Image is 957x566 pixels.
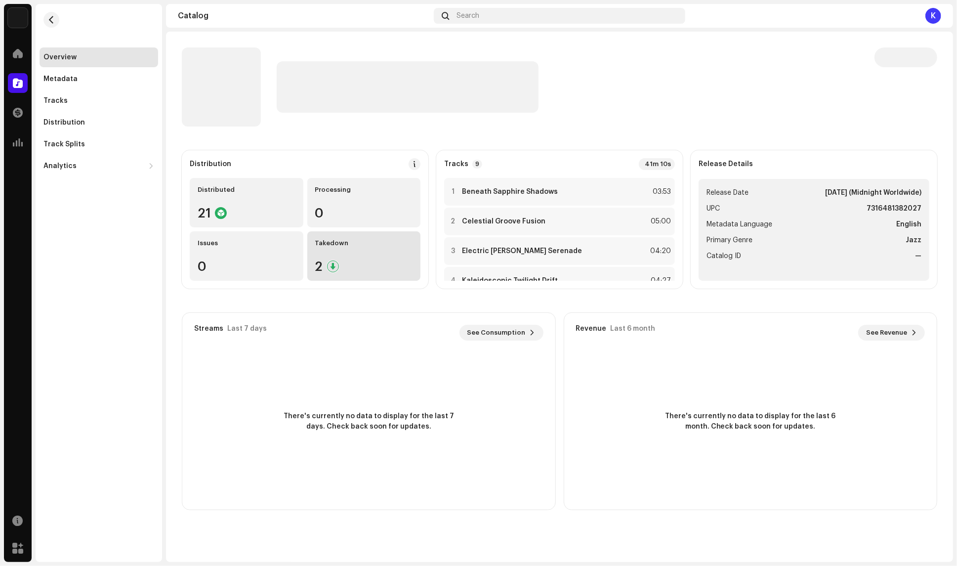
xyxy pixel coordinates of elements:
[707,234,752,246] span: Primary Genre
[906,234,921,246] strong: Jazz
[190,160,231,168] div: Distribution
[280,411,458,432] span: There's currently no data to display for the last 7 days. Check back soon for updates.
[467,323,526,343] span: See Consumption
[43,75,78,83] div: Metadata
[43,140,85,148] div: Track Splits
[227,325,267,333] div: Last 7 days
[40,47,158,67] re-m-nav-item: Overview
[707,218,772,230] span: Metadata Language
[472,160,482,169] p-badge: 9
[699,160,753,168] strong: Release Details
[915,250,921,262] strong: —
[315,186,413,194] div: Processing
[707,187,749,199] span: Release Date
[462,218,545,225] strong: Celestial Groove Fusion
[858,325,925,341] button: See Revenue
[576,325,607,333] div: Revenue
[40,134,158,154] re-m-nav-item: Track Splits
[649,216,671,227] div: 05:00
[178,12,430,20] div: Catalog
[457,12,480,20] span: Search
[43,53,77,61] div: Overview
[198,186,295,194] div: Distributed
[462,188,558,196] strong: Beneath Sapphire Shadows
[867,203,921,215] strong: 7316481382027
[444,160,468,168] strong: Tracks
[462,247,582,255] strong: Electric [PERSON_NAME] Serenade
[649,186,671,198] div: 03:53
[649,275,671,287] div: 04:27
[40,113,158,132] re-m-nav-item: Distribution
[639,158,675,170] div: 41m 10s
[315,239,413,247] div: Takedown
[459,325,543,341] button: See Consumption
[896,218,921,230] strong: English
[649,245,671,257] div: 04:20
[198,239,295,247] div: Issues
[825,187,921,199] strong: [DATE] (Midnight Worldwide)
[8,8,28,28] img: c1aec8e0-cc53-42f4-96df-0a0a8a61c953
[40,69,158,89] re-m-nav-item: Metadata
[43,119,85,127] div: Distribution
[925,8,941,24] div: K
[40,156,158,176] re-m-nav-dropdown: Analytics
[662,411,839,432] span: There's currently no data to display for the last 6 month. Check back soon for updates.
[866,323,907,343] span: See Revenue
[43,97,68,105] div: Tracks
[707,203,720,215] span: UPC
[43,162,77,170] div: Analytics
[194,325,223,333] div: Streams
[462,277,558,285] strong: Kaleidoscopic Twilight Drift
[707,250,741,262] span: Catalog ID
[40,91,158,111] re-m-nav-item: Tracks
[611,325,656,333] div: Last 6 month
